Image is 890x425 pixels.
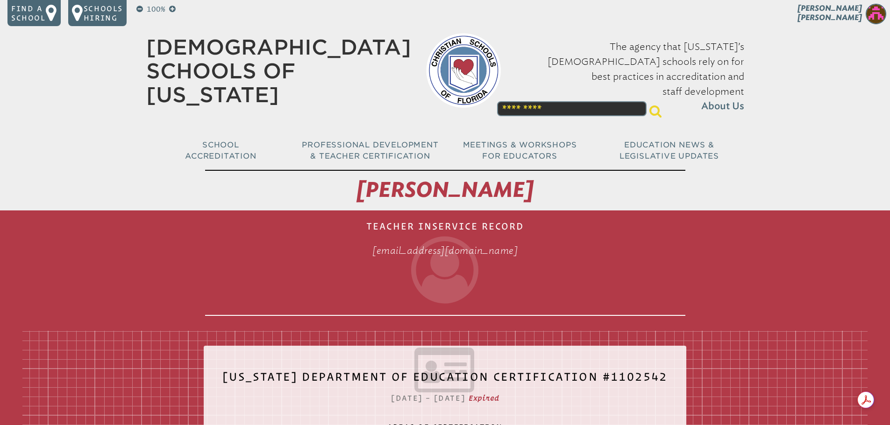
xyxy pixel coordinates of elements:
[463,140,577,160] span: Meetings & Workshops for Educators
[185,140,256,160] span: School Accreditation
[145,4,167,15] p: 100%
[391,394,465,402] span: [DATE] – [DATE]
[146,35,411,107] a: [DEMOGRAPHIC_DATA] Schools of [US_STATE]
[84,4,123,22] p: Schools Hiring
[356,177,534,202] span: [PERSON_NAME]
[11,4,46,22] p: Find a school
[222,364,668,396] h2: [US_STATE] Department of Education Certification #1102542
[205,214,685,316] h1: Teacher Inservice Record
[302,140,438,160] span: Professional Development & Teacher Certification
[619,140,719,160] span: Education News & Legislative Updates
[701,99,744,114] span: About Us
[866,4,886,24] img: 7a11826b01092a383c759cbb40e051c2
[469,394,499,402] span: Expired
[797,4,862,22] span: [PERSON_NAME] [PERSON_NAME]
[516,39,744,114] p: The agency that [US_STATE]’s [DEMOGRAPHIC_DATA] schools rely on for best practices in accreditati...
[426,33,501,108] img: csf-logo-web-colors.png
